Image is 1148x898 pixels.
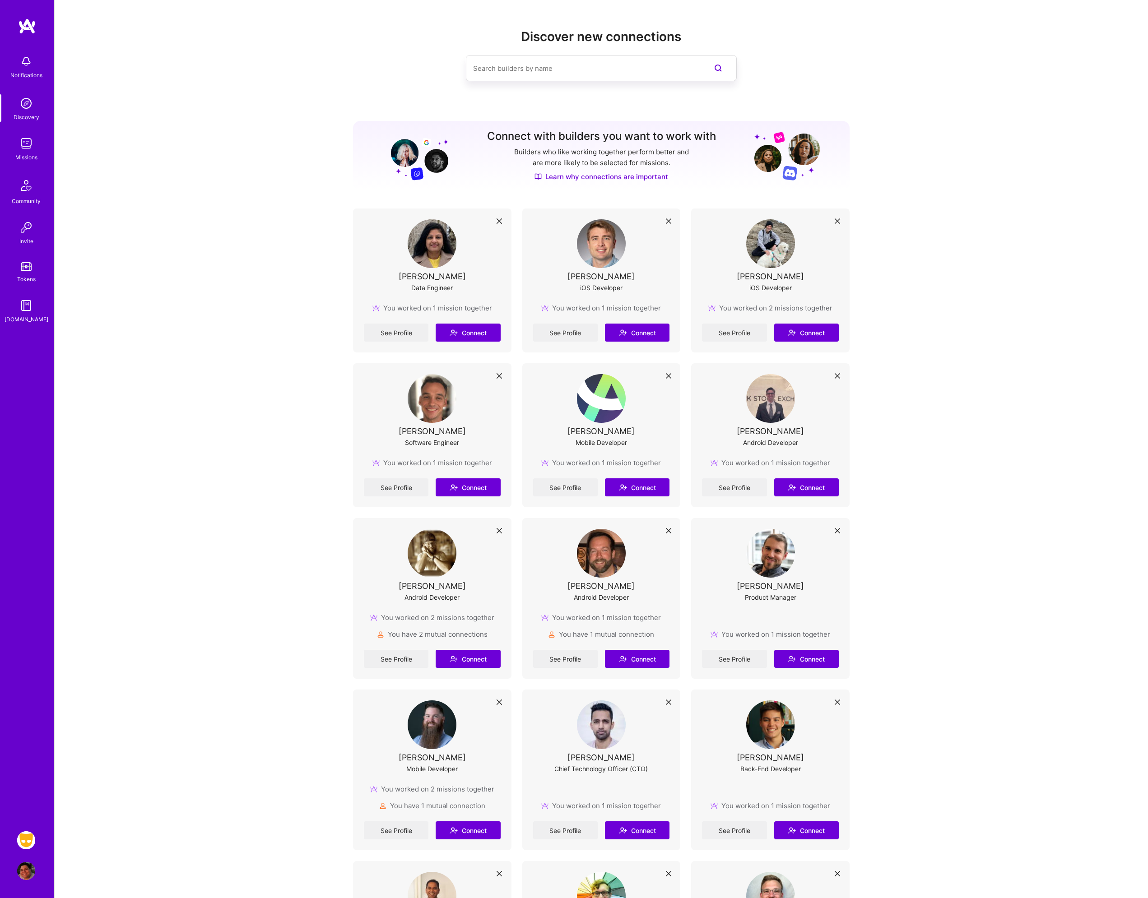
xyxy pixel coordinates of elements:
img: mission icon [711,631,718,638]
img: mission icon [711,459,718,467]
div: You worked on 1 mission together [541,458,661,468]
i: icon SearchPurple [713,63,724,74]
div: [PERSON_NAME] [567,426,635,436]
img: User Avatar [746,529,795,578]
a: Learn why connections are important [534,172,668,181]
div: Mobile Developer [406,764,458,773]
img: mutualConnections icon [379,802,386,810]
a: See Profile [364,324,428,342]
div: Notifications [10,70,42,80]
img: Grow your network [383,131,448,181]
i: icon Close [835,871,840,876]
img: mission icon [541,459,548,467]
img: guide book [17,296,35,315]
div: [PERSON_NAME] [567,272,635,281]
div: You worked on 1 mission together [541,613,661,622]
div: You have 2 mutual connections [377,630,488,639]
i: icon Connect [450,655,458,663]
button: Connect [436,324,500,342]
div: Android Developer [743,438,798,447]
div: [PERSON_NAME] [399,272,466,281]
img: Community [15,175,37,196]
img: Discover [534,173,542,181]
img: User Avatar [577,529,626,578]
button: Connect [774,324,839,342]
input: Search builders by name [473,57,693,80]
img: User Avatar [408,219,456,268]
img: tokens [21,262,32,271]
img: Grow your network [754,131,820,181]
div: You worked on 1 mission together [711,458,830,468]
div: [PERSON_NAME] [737,272,804,281]
div: iOS Developer [749,283,792,292]
p: Builders who like working together perform better and are more likely to be selected for missions. [512,147,691,168]
div: Android Developer [574,592,629,602]
i: icon Connect [788,329,796,337]
div: Software Engineer [405,438,459,447]
i: icon Connect [450,329,458,337]
i: icon Close [835,528,840,533]
i: icon Close [497,699,502,705]
i: icon Close [497,871,502,876]
a: See Profile [533,821,598,839]
div: You worked on 1 mission together [541,303,661,313]
div: You have 1 mutual connection [379,801,485,810]
div: [PERSON_NAME] [737,581,804,591]
i: icon Connect [450,826,458,834]
a: See Profile [533,324,598,342]
i: icon Close [497,373,502,379]
img: mission icon [711,802,718,810]
img: mutualConnections icon [377,631,384,638]
img: teamwork [17,134,35,153]
h2: Discover new connections [353,29,850,44]
i: icon Connect [788,655,796,663]
a: See Profile [702,478,767,496]
i: icon Connect [619,483,627,491]
i: icon Close [835,218,840,224]
div: Back-End Developer [740,764,801,773]
i: icon Close [666,871,671,876]
i: icon Connect [619,655,627,663]
div: Community [12,196,41,206]
div: [DOMAIN_NAME] [5,315,48,324]
img: Grindr: Data + FE + CyberSecurity + QA [17,831,35,849]
button: Connect [774,478,839,496]
button: Connect [774,650,839,668]
button: Connect [436,478,500,496]
i: icon Close [666,699,671,705]
i: icon Close [835,699,840,705]
a: See Profile [364,478,428,496]
a: See Profile [364,821,428,839]
div: Data Engineer [411,283,453,292]
div: [PERSON_NAME] [567,581,635,591]
img: mission icon [370,614,377,621]
i: icon Connect [619,826,627,834]
div: Discovery [14,112,39,122]
div: You worked on 2 missions together [370,784,494,794]
img: User Avatar [746,374,795,423]
i: icon Close [497,528,502,533]
a: Grindr: Data + FE + CyberSecurity + QA [15,831,37,849]
button: Connect [605,821,669,839]
div: Missions [15,153,37,162]
div: Invite [19,236,33,246]
button: Connect [605,324,669,342]
img: User Avatar [577,219,626,268]
img: User Avatar [408,374,456,423]
img: mission icon [708,305,716,312]
i: icon Close [835,373,840,379]
button: Connect [436,821,500,839]
button: Connect [605,650,669,668]
div: You have 1 mutual connection [548,630,654,639]
img: mission icon [372,459,380,467]
div: [PERSON_NAME] [567,753,635,762]
a: See Profile [702,324,767,342]
div: You worked on 1 mission together [372,303,492,313]
div: [PERSON_NAME] [399,426,466,436]
div: You worked on 1 mission together [372,458,492,468]
button: Connect [436,650,500,668]
div: Android Developer [404,592,460,602]
div: Tokens [17,274,36,284]
i: icon Close [497,218,502,224]
img: discovery [17,94,35,112]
